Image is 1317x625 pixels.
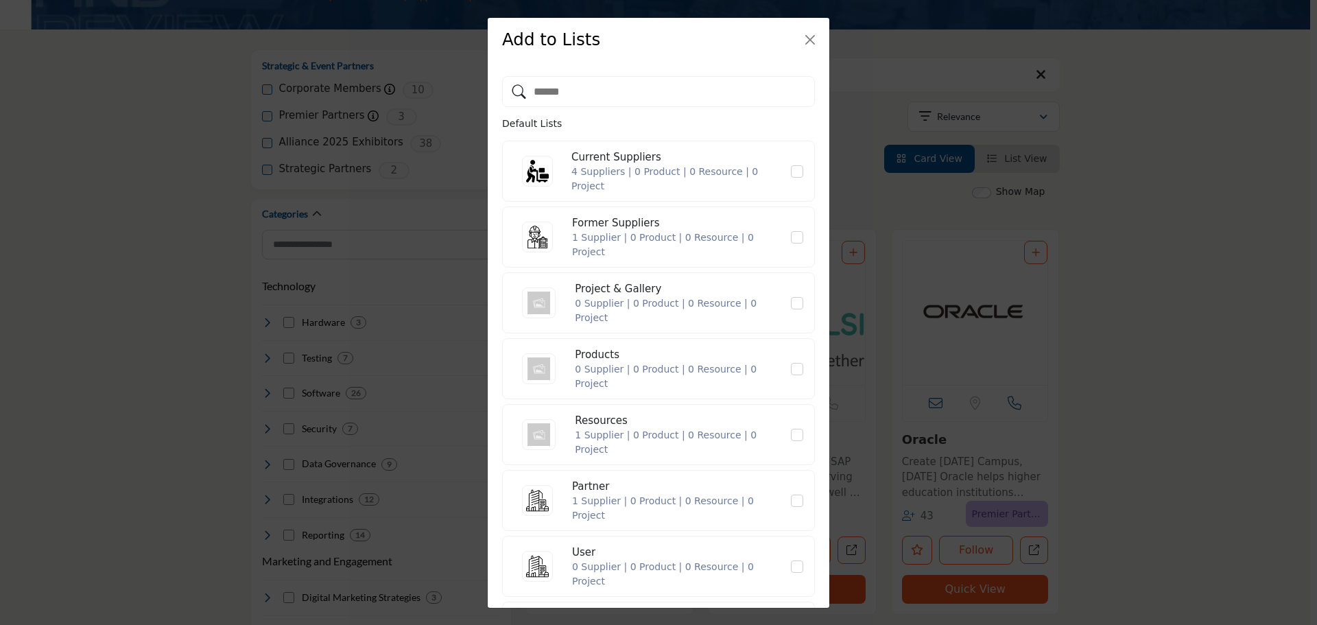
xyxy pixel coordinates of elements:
div: Products [575,347,790,363]
label: User [790,561,805,573]
div: 0 Supplier | 0 Product | 0 Resource | 0 Project [575,362,790,391]
img: Products icon [522,353,556,384]
div: Resources [575,413,790,429]
div: 0 Supplier | 0 Product | 0 Resource | 0 Project [572,560,790,589]
img: User icon [522,551,553,582]
label: Former Suppliers [790,231,805,244]
div: 1 Supplier | 0 Product | 0 Resource | 0 Project [572,231,790,259]
h3: Add to Lists [502,27,600,53]
label: Project & Gallery [790,297,805,309]
label: Current Suppliers [790,165,805,178]
div: 0 Supplier | 0 Product | 0 Resource | 0 Project [575,296,790,325]
label: Products [790,363,805,375]
div: 1 Supplier | 0 Product | 0 Resource | 0 Project [575,428,790,457]
div: User [572,545,790,561]
img: Current Suppliers icon [522,156,553,187]
div: Project & Gallery [575,281,790,297]
label: Resources [790,429,805,441]
img: Partner icon [522,485,553,516]
label: Partner [790,495,805,507]
input: Search Keyword [502,76,815,107]
button: Close [800,30,820,49]
div: 1 Supplier | 0 Product | 0 Resource | 0 Project [572,494,790,523]
div: Current Suppliers [571,150,790,165]
img: Former Suppliers icon [522,222,553,252]
div: 4 Suppliers | 0 Product | 0 Resource | 0 Project [571,165,790,193]
img: Resources icon [522,419,556,450]
div: Former Suppliers [572,215,790,231]
img: Project & Gallery icon [522,287,556,318]
p: Default Lists [502,117,815,131]
div: Partner [572,479,790,495]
